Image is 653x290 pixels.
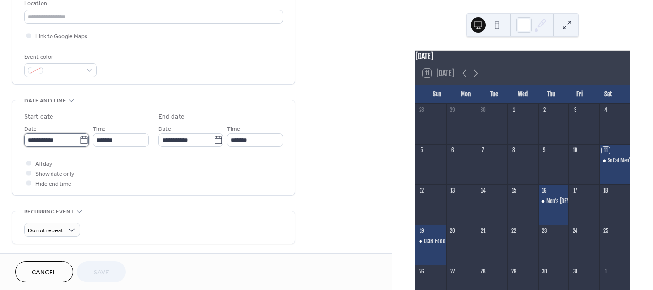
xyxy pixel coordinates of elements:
span: Do not repeat [28,225,63,236]
span: Time [93,124,106,134]
span: Hide end time [35,179,71,189]
div: CCLB Food Pantry [424,238,462,246]
div: CCLB Food Pantry [415,238,446,246]
div: 19 [418,228,425,235]
div: 26 [418,268,425,275]
div: Men's [DEMOGRAPHIC_DATA] Study [546,197,619,205]
div: 18 [602,187,609,194]
div: Fri [565,85,593,104]
div: 21 [480,228,487,235]
div: 3 [571,107,578,114]
div: 1 [602,268,609,275]
div: 27 [449,268,456,275]
div: Start date [24,112,53,122]
div: [DATE] [415,51,630,62]
div: End date [158,112,185,122]
div: 14 [480,187,487,194]
div: Wed [508,85,537,104]
div: Event color [24,52,95,62]
div: 10 [571,147,578,154]
div: 4 [602,107,609,114]
span: Date and time [24,96,66,106]
div: 30 [541,268,548,275]
div: Mon [451,85,480,104]
span: Cancel [32,268,57,278]
div: 29 [449,107,456,114]
div: 28 [418,107,425,114]
div: 22 [510,228,517,235]
div: 31 [571,268,578,275]
span: Date [158,124,171,134]
div: 15 [510,187,517,194]
div: Sat [594,85,622,104]
div: 24 [571,228,578,235]
span: Link to Google Maps [35,32,87,42]
div: 17 [571,187,578,194]
span: Show date only [35,169,74,179]
div: 6 [449,147,456,154]
div: 1 [510,107,517,114]
div: 13 [449,187,456,194]
span: Time [227,124,240,134]
div: 9 [541,147,548,154]
div: 28 [480,268,487,275]
div: Men's Bible Study [538,197,569,205]
span: All day [35,159,52,169]
div: SoCal Men's Conference [599,157,630,165]
span: Recurring event [24,207,74,217]
div: 16 [541,187,548,194]
div: 25 [602,228,609,235]
div: 11 [602,147,609,154]
div: 8 [510,147,517,154]
div: 29 [510,268,517,275]
div: 30 [480,107,487,114]
button: Cancel [15,261,73,282]
div: Sun [423,85,451,104]
div: 2 [541,107,548,114]
div: 12 [418,187,425,194]
div: Thu [537,85,565,104]
div: 20 [449,228,456,235]
div: 5 [418,147,425,154]
div: 23 [541,228,548,235]
div: 7 [480,147,487,154]
div: Tue [480,85,508,104]
span: Date [24,124,37,134]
